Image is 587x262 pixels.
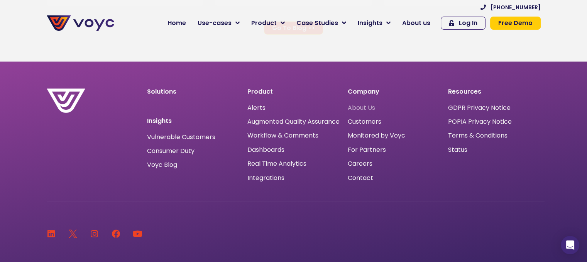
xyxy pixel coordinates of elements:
[251,18,277,28] span: Product
[167,18,186,28] span: Home
[459,20,477,26] span: Log In
[162,15,192,31] a: Home
[402,18,430,28] span: About us
[102,62,129,71] span: Job title
[247,118,340,125] a: Augmented Quality Assurance
[291,15,352,31] a: Case Studies
[147,87,176,96] a: Solutions
[348,89,440,95] p: Company
[47,15,114,31] img: voyc-full-logo
[198,18,232,28] span: Use-cases
[491,5,541,10] span: [PHONE_NUMBER]
[147,148,195,154] a: Consumer Duty
[561,236,579,254] div: Open Intercom Messenger
[352,15,396,31] a: Insights
[192,15,245,31] a: Use-cases
[102,31,122,40] span: Phone
[159,160,195,168] a: Privacy Policy
[498,20,533,26] span: Free Demo
[490,17,541,30] a: Free Demo
[441,17,486,30] a: Log In
[296,18,338,28] span: Case Studies
[480,5,541,10] a: [PHONE_NUMBER]
[245,15,291,31] a: Product
[247,89,340,95] p: Product
[358,18,382,28] span: Insights
[147,134,215,140] a: Vulnerable Customers
[448,89,541,95] p: Resources
[147,118,240,124] p: Insights
[396,15,436,31] a: About us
